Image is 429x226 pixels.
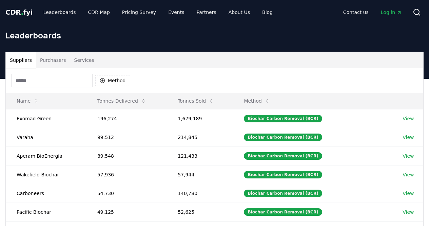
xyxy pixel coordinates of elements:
td: 196,274 [86,109,167,128]
a: Blog [257,6,278,18]
button: Name [11,94,44,108]
a: View [403,134,414,141]
a: Pricing Survey [117,6,161,18]
td: 52,625 [167,203,233,221]
a: CDR Map [83,6,115,18]
td: Varaha [6,128,86,146]
td: 57,944 [167,165,233,184]
td: Carboneers [6,184,86,203]
a: Partners [191,6,222,18]
td: 89,548 [86,146,167,165]
h1: Leaderboards [5,30,424,41]
button: Services [70,52,98,68]
button: Suppliers [6,52,36,68]
a: CDR.fyi [5,7,33,17]
td: 214,845 [167,128,233,146]
div: Biochar Carbon Removal (BCR) [244,171,322,178]
a: About Us [223,6,255,18]
a: Contact us [338,6,374,18]
td: 140,780 [167,184,233,203]
span: Log in [381,9,402,16]
button: Method [95,75,130,86]
a: Leaderboards [38,6,81,18]
button: Tonnes Delivered [92,94,152,108]
a: View [403,209,414,215]
td: 54,730 [86,184,167,203]
div: Biochar Carbon Removal (BCR) [244,115,322,122]
td: Wakefield Biochar [6,165,86,184]
div: Biochar Carbon Removal (BCR) [244,152,322,160]
button: Tonnes Sold [172,94,219,108]
div: Biochar Carbon Removal (BCR) [244,190,322,197]
a: View [403,115,414,122]
a: View [403,171,414,178]
td: Aperam BioEnergia [6,146,86,165]
nav: Main [38,6,278,18]
td: 49,125 [86,203,167,221]
td: 1,679,189 [167,109,233,128]
td: Exomad Green [6,109,86,128]
td: 121,433 [167,146,233,165]
td: Pacific Biochar [6,203,86,221]
td: 57,936 [86,165,167,184]
nav: Main [338,6,407,18]
div: Biochar Carbon Removal (BCR) [244,208,322,216]
td: 99,512 [86,128,167,146]
a: Events [163,6,190,18]
button: Purchasers [36,52,70,68]
button: Method [238,94,275,108]
span: . [21,8,23,16]
a: View [403,190,414,197]
span: CDR fyi [5,8,33,16]
a: View [403,153,414,159]
a: Log in [375,6,407,18]
div: Biochar Carbon Removal (BCR) [244,134,322,141]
